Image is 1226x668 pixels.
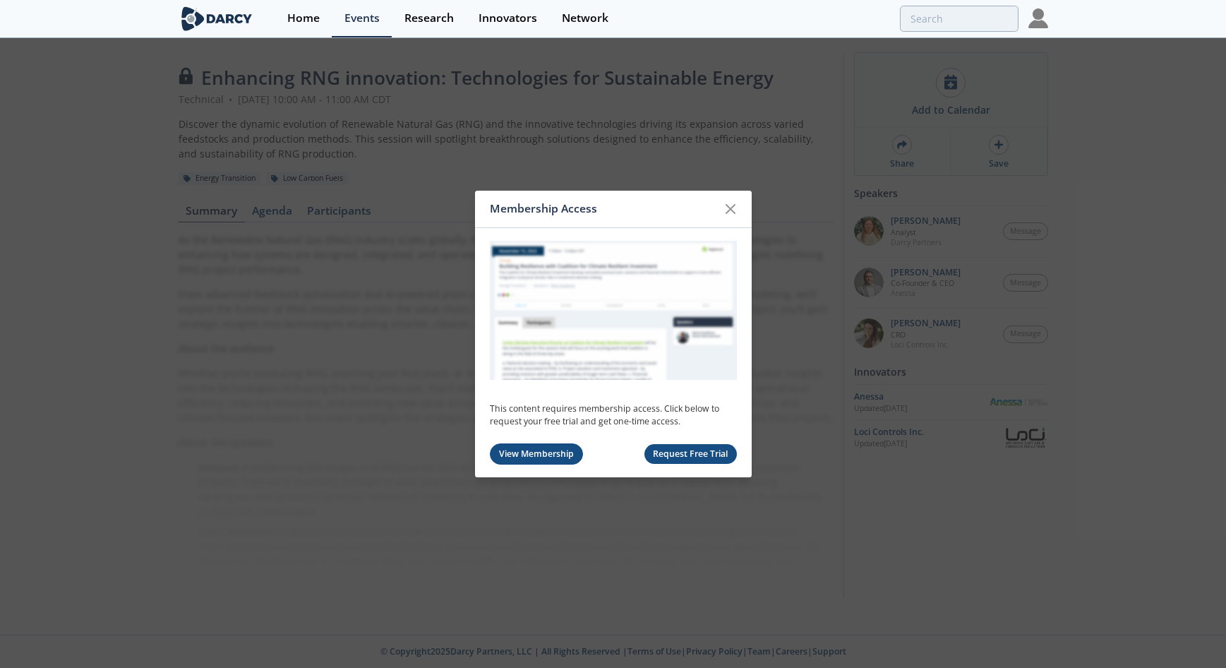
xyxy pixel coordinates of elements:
a: View Membership [490,443,584,465]
input: Advanced Search [900,6,1018,32]
img: logo-wide.svg [179,6,256,31]
div: Research [404,13,454,24]
div: Events [344,13,380,24]
img: Membership [490,241,737,381]
img: Profile [1028,8,1048,28]
div: Network [562,13,608,24]
div: Innovators [479,13,537,24]
button: Request Free Trial [644,444,737,465]
div: Home [287,13,320,24]
p: This content requires membership access. Click below to request your free trial and get one-time ... [490,402,737,429]
div: Membership Access [490,196,718,222]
